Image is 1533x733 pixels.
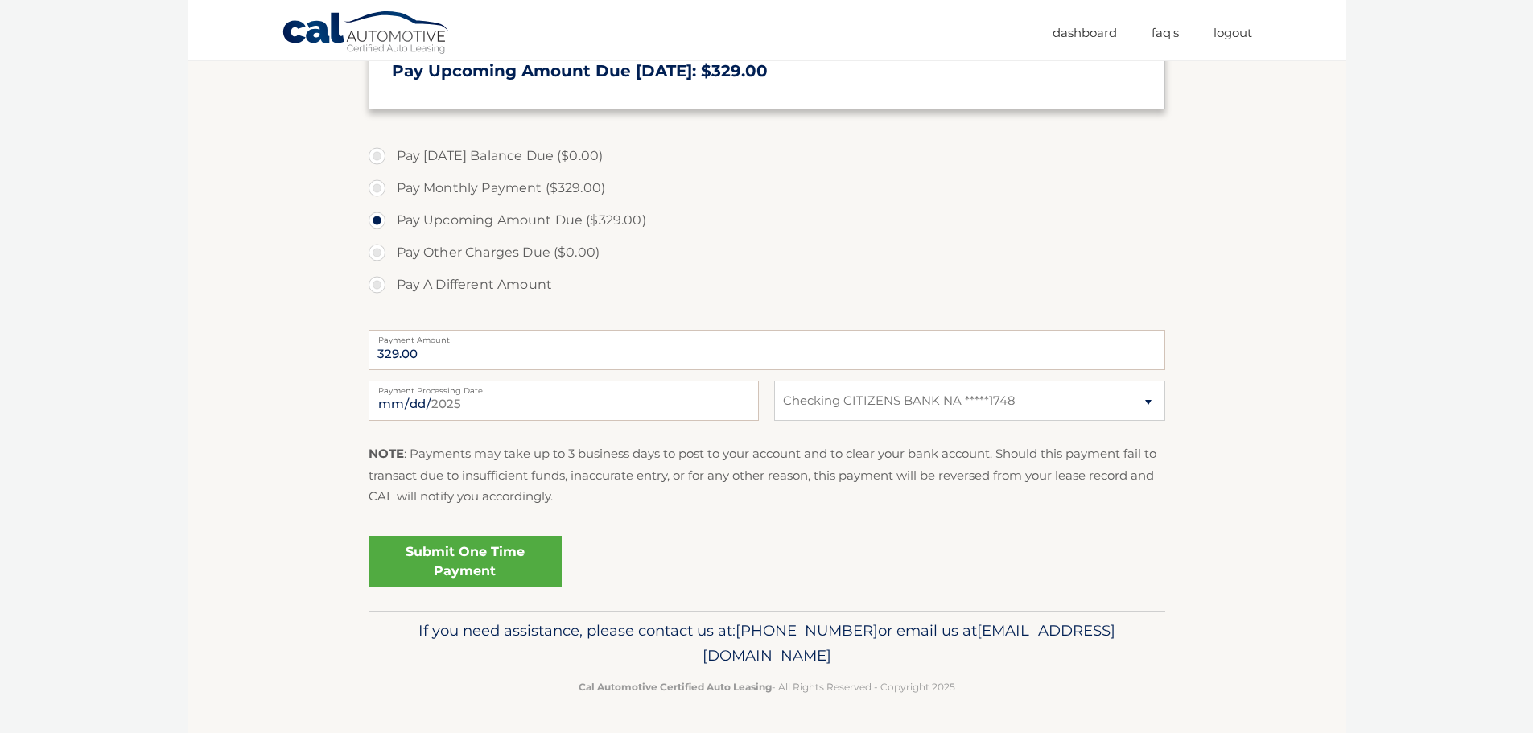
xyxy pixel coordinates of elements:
[369,381,759,393] label: Payment Processing Date
[369,204,1165,237] label: Pay Upcoming Amount Due ($329.00)
[392,61,1142,81] h3: Pay Upcoming Amount Due [DATE]: $329.00
[379,678,1155,695] p: - All Rights Reserved - Copyright 2025
[369,536,562,587] a: Submit One Time Payment
[369,237,1165,269] label: Pay Other Charges Due ($0.00)
[369,172,1165,204] label: Pay Monthly Payment ($329.00)
[369,140,1165,172] label: Pay [DATE] Balance Due ($0.00)
[369,381,759,421] input: Payment Date
[369,446,404,461] strong: NOTE
[282,10,451,57] a: Cal Automotive
[369,330,1165,370] input: Payment Amount
[379,618,1155,669] p: If you need assistance, please contact us at: or email us at
[736,621,878,640] span: [PHONE_NUMBER]
[369,269,1165,301] label: Pay A Different Amount
[579,681,772,693] strong: Cal Automotive Certified Auto Leasing
[1152,19,1179,46] a: FAQ's
[369,330,1165,343] label: Payment Amount
[1214,19,1252,46] a: Logout
[1053,19,1117,46] a: Dashboard
[369,443,1165,507] p: : Payments may take up to 3 business days to post to your account and to clear your bank account....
